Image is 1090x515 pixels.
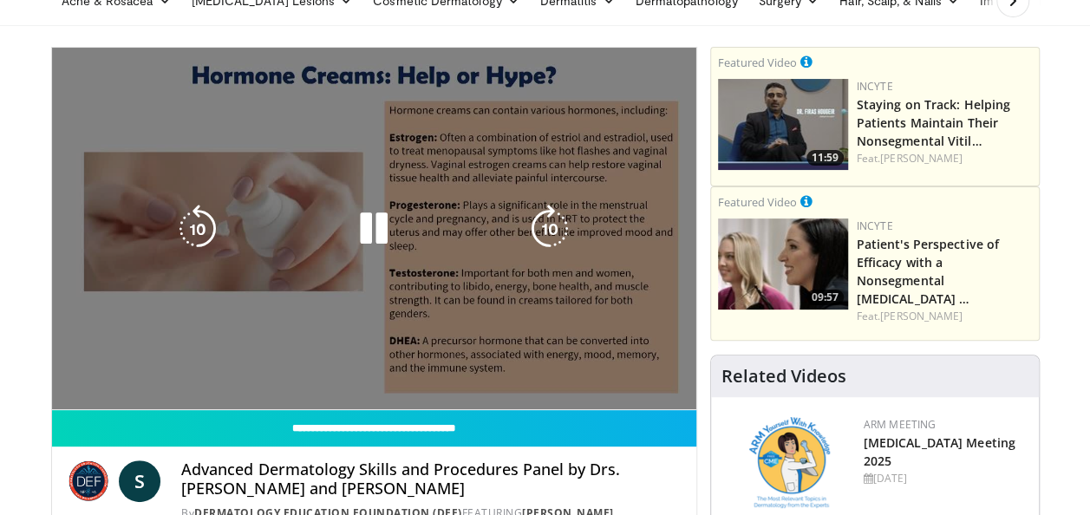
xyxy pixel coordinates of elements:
[880,151,963,166] a: [PERSON_NAME]
[718,194,797,210] small: Featured Video
[864,471,1025,486] div: [DATE]
[857,96,1011,149] a: Staying on Track: Helping Patients Maintain Their Nonsegmental Vitil…
[66,460,113,502] img: Dermatology Education Foundation (DEF)
[181,460,682,498] h4: Advanced Dermatology Skills and Procedures Panel by Drs. [PERSON_NAME] and [PERSON_NAME]
[806,150,844,166] span: 11:59
[119,460,160,502] a: S
[721,366,846,387] h4: Related Videos
[749,417,830,508] img: 89a28c6a-718a-466f-b4d1-7c1f06d8483b.png.150x105_q85_autocrop_double_scale_upscale_version-0.2.png
[52,48,696,410] video-js: Video Player
[718,55,797,70] small: Featured Video
[857,236,999,307] a: Patient's Perspective of Efficacy with a Nonsegmental [MEDICAL_DATA] …
[864,417,937,432] a: ARM Meeting
[857,151,1032,166] div: Feat.
[718,79,848,170] a: 11:59
[718,218,848,310] a: 09:57
[857,309,1032,324] div: Feat.
[880,309,963,323] a: [PERSON_NAME]
[718,218,848,310] img: 2c48d197-61e9-423b-8908-6c4d7e1deb64.png.150x105_q85_crop-smart_upscale.jpg
[857,79,893,94] a: Incyte
[718,79,848,170] img: fe0751a3-754b-4fa7-bfe3-852521745b57.png.150x105_q85_crop-smart_upscale.jpg
[864,434,1015,469] a: [MEDICAL_DATA] Meeting 2025
[806,290,844,305] span: 09:57
[857,218,893,233] a: Incyte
